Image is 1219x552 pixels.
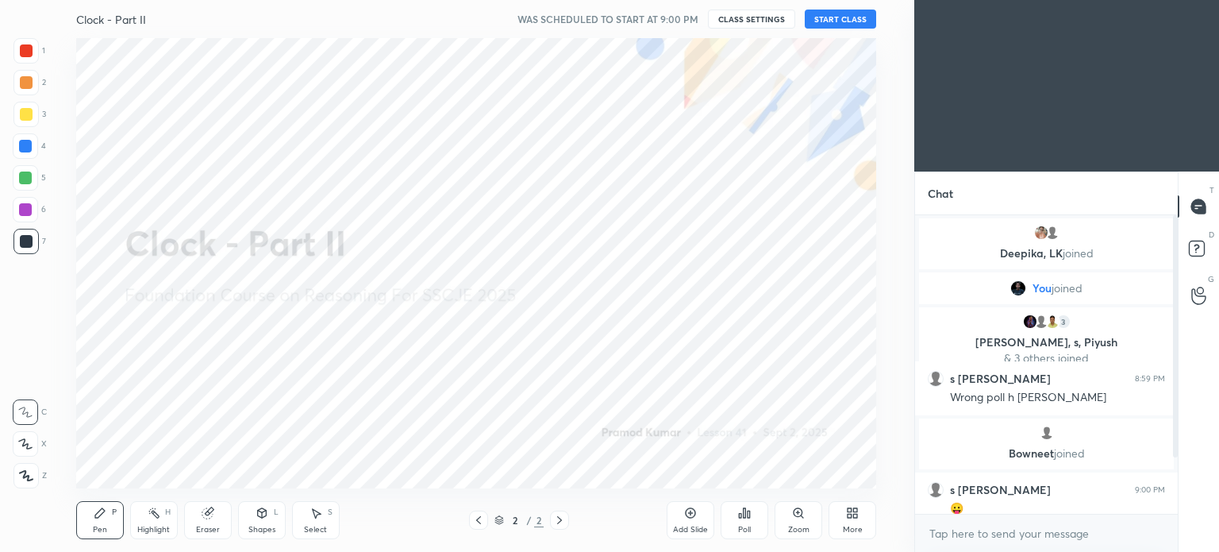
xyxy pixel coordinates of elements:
[1044,314,1060,330] img: 6499c9f0efa54173aa28340051e62cb0.jpg
[738,526,751,534] div: Poll
[165,508,171,516] div: H
[843,526,863,534] div: More
[534,513,544,527] div: 2
[1039,425,1055,441] img: default.png
[1063,245,1094,261] span: joined
[13,165,46,191] div: 5
[13,197,46,222] div: 6
[13,133,46,159] div: 4
[1135,374,1165,384] div: 8:59 PM
[929,447,1164,460] p: Bowneet
[13,102,46,127] div: 3
[915,215,1178,514] div: grid
[929,336,1164,349] p: [PERSON_NAME], s, Piyush
[93,526,107,534] div: Pen
[805,10,876,29] button: START CLASS
[1033,314,1049,330] img: default.png
[1022,314,1038,330] img: fc9e10489bff4e058060440591ca0fbc.jpg
[1044,225,1060,241] img: default.png
[1010,280,1026,296] img: a66458c536b8458bbb59fb65c32c454b.jpg
[196,526,220,534] div: Eraser
[76,12,146,27] h4: Clock - Part II
[950,372,1051,386] h6: s [PERSON_NAME]
[517,12,698,26] h5: WAS SCHEDULED TO START AT 9:00 PM
[950,390,1165,406] div: Wrong poll h [PERSON_NAME]
[1208,273,1214,285] p: G
[929,352,1164,365] p: & 3 others joined
[788,526,809,534] div: Zoom
[950,501,1165,517] div: 😛
[13,229,46,254] div: 7
[13,38,45,64] div: 1
[915,172,966,214] p: Chat
[13,400,47,425] div: C
[526,515,531,525] div: /
[708,10,795,29] button: CLASS SETTINGS
[1033,225,1049,241] img: 51598d9d08a5417698366b323d63f9d4.jpg
[1054,446,1085,461] span: joined
[929,247,1164,260] p: Deepika, LK
[507,515,523,525] div: 2
[1032,282,1052,295] span: You
[1052,282,1082,295] span: joined
[673,526,708,534] div: Add Slide
[13,431,47,457] div: X
[13,463,47,488] div: Z
[928,371,944,387] img: default.png
[1135,485,1165,495] div: 9:00 PM
[274,508,279,516] div: L
[1056,314,1071,330] div: 3
[248,526,275,534] div: Shapes
[928,482,944,498] img: default.png
[137,526,170,534] div: Highlight
[328,508,333,516] div: S
[304,526,327,534] div: Select
[13,70,46,95] div: 2
[1209,229,1214,241] p: D
[1209,184,1214,196] p: T
[950,483,1051,497] h6: s [PERSON_NAME]
[112,508,117,516] div: P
